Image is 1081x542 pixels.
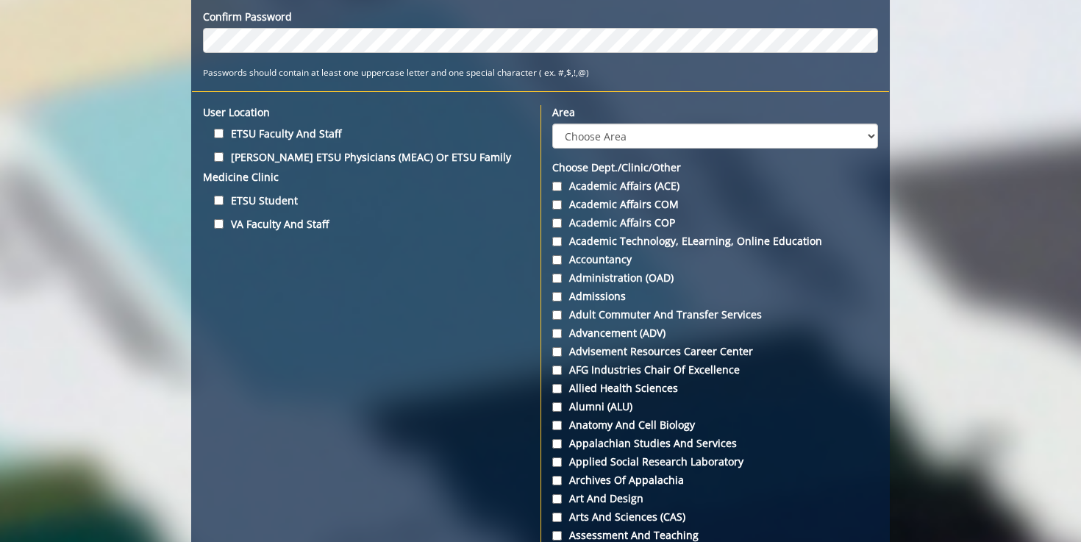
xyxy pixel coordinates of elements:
[552,473,878,488] label: Archives of Appalachia
[552,418,878,432] label: Anatomy and Cell Biology
[552,252,878,267] label: Accountancy
[552,179,878,193] label: Academic Affairs (ACE)
[552,105,878,120] label: Area
[203,147,529,187] label: [PERSON_NAME] ETSU Physicians (MEAC) or ETSU Family Medicine Clinic
[552,307,878,322] label: Adult Commuter and Transfer Services
[552,491,878,506] label: Art and Design
[552,510,878,524] label: Arts and Sciences (CAS)
[552,160,878,175] label: Choose Dept./Clinic/Other
[552,363,878,377] label: AFG Industries Chair of Excellence
[552,344,878,359] label: Advisement Resources Career Center
[552,271,878,285] label: Administration (OAD)
[203,214,529,234] label: VA Faculty and Staff
[552,454,878,469] label: Applied Social Research Laboratory
[552,215,878,230] label: Academic Affairs COP
[552,399,878,414] label: Alumni (ALU)
[552,197,878,212] label: Academic Affairs COM
[203,10,878,24] label: Confirm Password
[203,66,589,78] small: Passwords should contain at least one uppercase letter and one special character ( ex. #,$,!,@)
[552,234,878,249] label: Academic Technology, eLearning, Online Education
[203,124,529,143] label: ETSU Faculty and Staff
[552,436,878,451] label: Appalachian Studies and Services
[203,105,529,120] label: User location
[552,326,878,340] label: Advancement (ADV)
[552,289,878,304] label: Admissions
[552,381,878,396] label: Allied Health Sciences
[203,190,529,210] label: ETSU Student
